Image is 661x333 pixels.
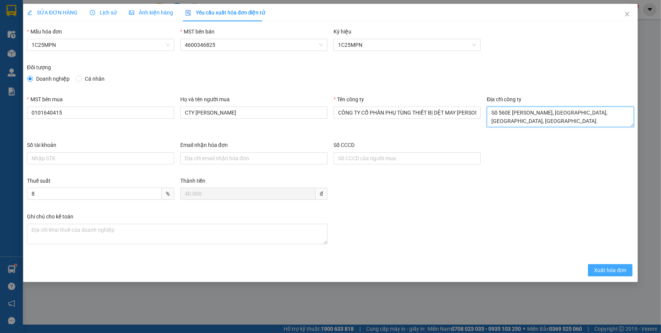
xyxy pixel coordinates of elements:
[27,64,51,70] label: Đối tượng
[334,152,481,164] input: Số CCCD
[180,96,230,102] label: Họ và tên người mua
[27,29,62,35] label: Mẫu hóa đơn
[27,142,56,148] label: Số tài khoản
[185,10,191,16] img: icon
[334,96,364,102] label: Tên công ty
[624,11,630,17] span: close
[27,224,327,244] textarea: Ghi chú đơn hàng Ghi chú cho kế toán
[487,96,521,102] label: Địa chỉ công ty
[334,107,481,119] input: Tên công ty
[129,10,134,15] span: picture
[27,152,174,164] input: Số tài khoản
[129,10,173,16] span: Ảnh kiện hàng
[487,107,634,127] textarea: Địa chỉ công ty
[180,142,228,148] label: Email nhận hóa đơn
[27,10,78,16] span: SỬA ĐƠN HÀNG
[82,75,108,83] span: Cá nhân
[334,142,354,148] label: Số CCCD
[180,152,327,164] input: Email nhận hóa đơn
[33,75,73,83] span: Doanh nghiệp
[32,39,170,51] span: 1C25MPN
[588,264,632,276] button: Xuất hóa đơn
[617,4,638,25] button: Close
[334,29,351,35] label: Ký hiệu
[338,39,476,51] span: 1C25MPN
[162,188,174,200] span: %
[316,188,327,200] span: đ
[27,10,32,15] span: edit
[180,178,205,184] label: Thành tiền
[90,10,117,16] span: Lịch sử
[27,96,63,102] label: MST bên mua
[27,214,73,220] label: Ghi chú cho kế toán
[27,188,162,200] input: Thuế suất
[185,39,323,51] span: 4600346825
[180,29,215,35] label: MST bên bán
[185,10,265,16] span: Yêu cầu xuất hóa đơn điện tử
[27,107,174,119] input: MST bên mua
[594,266,626,274] span: Xuất hóa đơn
[180,107,327,119] input: Họ và tên người mua
[90,10,95,15] span: clock-circle
[27,178,51,184] label: Thuế suất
